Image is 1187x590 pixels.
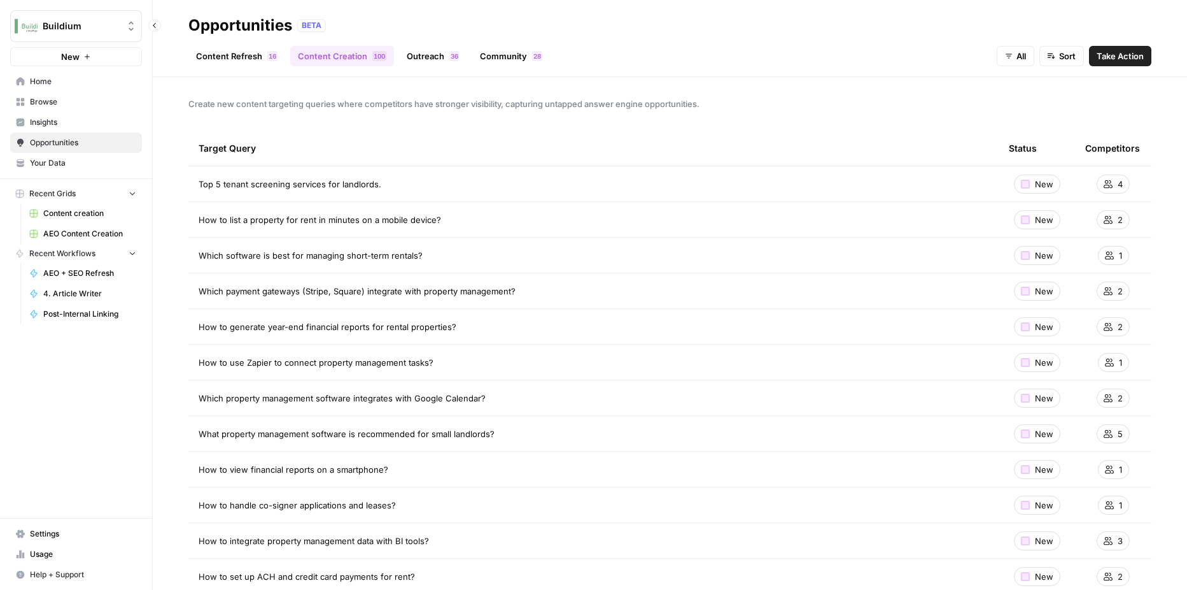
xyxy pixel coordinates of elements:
span: Content creation [43,208,136,219]
a: Content Refresh16 [188,46,285,66]
a: Post-Internal Linking [24,304,142,324]
div: 36 [449,51,460,61]
div: BETA [297,19,326,32]
span: 2 [1118,392,1123,405]
span: 2 [533,51,537,61]
span: 1 [1119,499,1122,512]
span: Recent Grids [29,188,76,199]
span: New [1035,356,1053,369]
span: New [1035,249,1053,262]
span: New [1035,392,1053,405]
span: How to generate year-end financial reports for rental properties? [199,320,456,333]
span: How to view financial reports on a smartphone? [199,463,388,476]
span: How to integrate property management data with BI tools? [199,535,429,547]
div: Status [1009,131,1037,166]
span: Buildium [43,20,120,32]
span: Top 5 tenant screening services for landlords. [199,178,381,191]
span: How to use Zapier to connect property management tasks? [199,356,433,369]
span: Take Action [1097,50,1144,62]
span: 2 [1118,570,1123,583]
img: Buildium Logo [15,15,38,38]
button: New [10,47,142,66]
a: Content creation [24,203,142,224]
a: Settings [10,524,142,544]
span: 4 [1118,178,1123,191]
span: New [1035,320,1053,333]
span: Browse [30,96,136,108]
span: New [1035,213,1053,226]
a: Browse [10,92,142,112]
span: 1 [1119,463,1122,476]
span: New [1035,499,1053,512]
span: 0 [381,51,385,61]
button: Recent Workflows [10,244,142,263]
span: 5 [1118,428,1123,440]
span: Usage [30,549,136,560]
span: 6 [272,51,276,61]
span: New [1035,428,1053,440]
span: 2 [1118,213,1123,226]
span: 3 [451,51,454,61]
span: Post-Internal Linking [43,308,136,320]
span: All [1016,50,1026,62]
span: Opportunities [30,137,136,148]
span: Insights [30,117,136,128]
span: Which payment gateways (Stripe, Square) integrate with property management? [199,285,516,298]
span: New [1035,463,1053,476]
span: AEO + SEO Refresh [43,268,136,279]
span: Settings [30,528,136,540]
span: AEO Content Creation [43,228,136,240]
span: Which software is best for managing short-term rentals? [199,249,423,262]
span: Recent Workflows [29,248,95,259]
span: New [1035,178,1053,191]
span: 1 [1119,356,1122,369]
div: Opportunities [188,15,292,36]
a: Community28 [472,46,550,66]
a: Your Data [10,153,142,173]
span: 4. Article Writer [43,288,136,299]
span: Sort [1059,50,1076,62]
span: New [1035,570,1053,583]
span: 8 [537,51,541,61]
a: Usage [10,544,142,565]
div: 16 [267,51,277,61]
span: New [1035,535,1053,547]
div: Competitors [1085,131,1140,166]
a: Insights [10,112,142,133]
span: Which property management software integrates with Google Calendar? [199,392,486,405]
a: AEO Content Creation [24,224,142,244]
button: Recent Grids [10,184,142,203]
span: 1 [374,51,377,61]
span: Your Data [30,157,136,169]
span: Create new content targeting queries where competitors have stronger visibility, capturing untapp... [188,97,1151,110]
span: 6 [454,51,458,61]
span: New [1035,285,1053,298]
div: Target Query [199,131,988,166]
a: AEO + SEO Refresh [24,263,142,284]
a: Content Creation100 [290,46,394,66]
span: How to handle co-signer applications and leases? [199,499,396,512]
span: How to set up ACH and credit card payments for rent? [199,570,415,583]
button: Help + Support [10,565,142,585]
div: 28 [532,51,542,61]
a: 4. Article Writer [24,284,142,304]
button: Workspace: Buildium [10,10,142,42]
span: 0 [377,51,381,61]
span: 2 [1118,285,1123,298]
span: 2 [1118,320,1123,333]
span: Home [30,76,136,87]
span: 1 [1119,249,1122,262]
span: Help + Support [30,569,136,580]
span: 3 [1118,535,1123,547]
button: All [997,46,1034,66]
span: New [61,50,80,63]
button: Sort [1039,46,1084,66]
span: 1 [269,51,272,61]
a: Home [10,71,142,92]
a: Opportunities [10,133,142,153]
span: What property management software is recommended for small landlords? [199,428,495,440]
div: 100 [372,51,386,61]
a: Outreach36 [399,46,467,66]
span: How to list a property for rent in minutes on a mobile device? [199,213,441,226]
button: Take Action [1089,46,1151,66]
